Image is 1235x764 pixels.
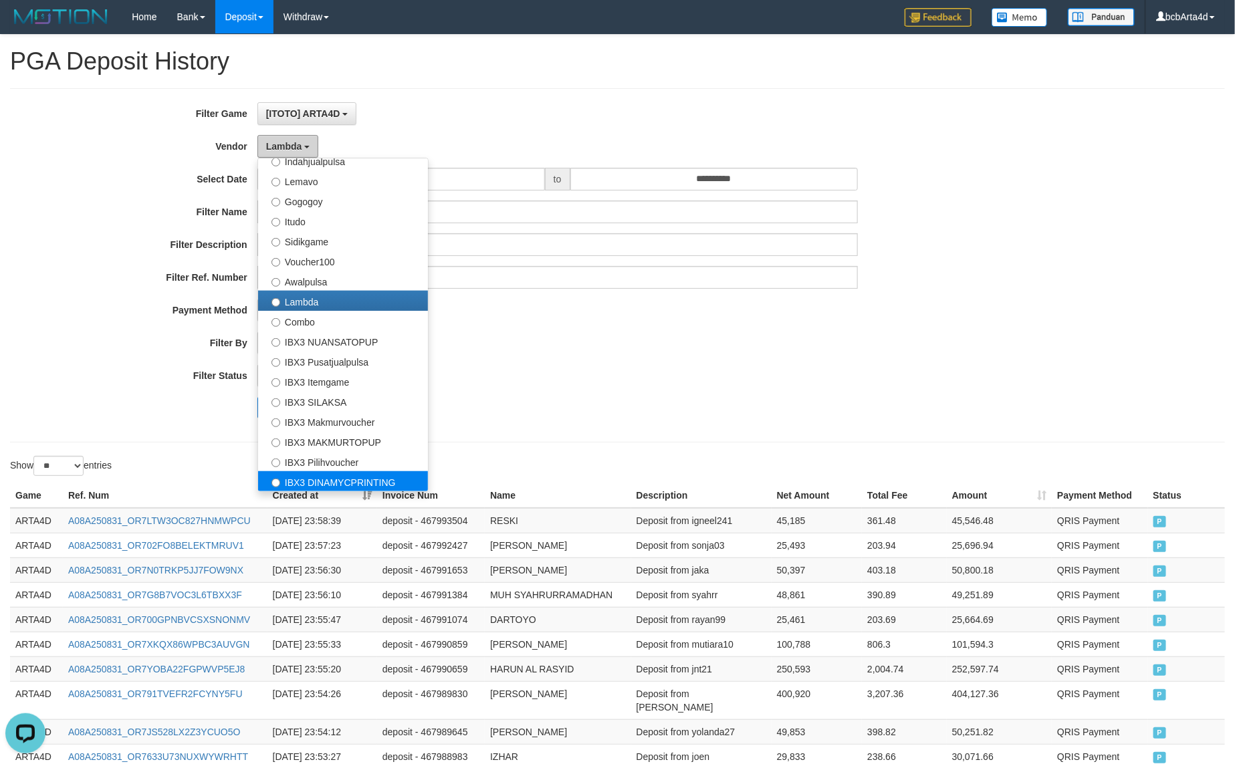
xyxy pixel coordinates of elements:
label: IBX3 Pilihvoucher [258,451,428,471]
input: Itudo [271,218,280,227]
th: Amount: activate to sort column ascending [947,483,1052,508]
td: deposit - 467989830 [377,681,485,719]
label: Gogogoy [258,190,428,211]
img: Feedback.jpg [905,8,972,27]
input: IBX3 Itemgame [271,378,280,387]
td: Deposit from [PERSON_NAME] [631,681,772,719]
label: Itudo [258,211,428,231]
td: 2,004.74 [862,656,947,681]
th: Payment Method [1052,483,1147,508]
td: [DATE] 23:58:39 [267,508,377,533]
td: [DATE] 23:55:33 [267,632,377,656]
td: 50,251.82 [947,719,1052,744]
td: ARTA4D [10,582,63,607]
input: Combo [271,318,280,327]
td: 250,593 [772,656,862,681]
td: 100,788 [772,632,862,656]
td: QRIS Payment [1052,681,1147,719]
input: Lambda [271,298,280,307]
td: [DATE] 23:54:26 [267,681,377,719]
td: 398.82 [862,719,947,744]
span: PAID [1153,689,1167,701]
a: A08A250831_OR7633U73NUXWYWRHTT [68,751,248,762]
td: [DATE] 23:56:10 [267,582,377,607]
td: Deposit from yolanda27 [631,719,772,744]
label: IBX3 Makmurvoucher [258,411,428,431]
a: A08A250831_OR7XKQX86WPBC3AUVGN [68,639,250,650]
td: Deposit from rayan99 [631,607,772,632]
td: 25,461 [772,607,862,632]
th: Net Amount [772,483,862,508]
input: IBX3 MAKMURTOPUP [271,438,280,447]
td: deposit - 467991074 [377,607,485,632]
input: IBX3 Pusatjualpulsa [271,358,280,367]
td: [PERSON_NAME] [485,632,631,656]
label: Lambda [258,291,428,311]
td: deposit - 467990859 [377,632,485,656]
a: A08A250831_OR7G8B7VOC3L6TBXX3F [68,590,242,600]
span: PAID [1153,615,1167,626]
input: Sidikgame [271,238,280,247]
label: IBX3 SILAKSA [258,391,428,411]
td: 203.94 [862,533,947,557]
input: IBX3 Pilihvoucher [271,459,280,467]
td: 49,251.89 [947,582,1052,607]
label: Sidikgame [258,231,428,251]
td: HARUN AL RASYID [485,656,631,681]
th: Ref. Num [63,483,267,508]
span: PAID [1153,752,1167,763]
td: 252,597.74 [947,656,1052,681]
td: 404,127.36 [947,681,1052,719]
td: Deposit from jnt21 [631,656,772,681]
td: 203.69 [862,607,947,632]
span: PAID [1153,541,1167,552]
label: Lemavo [258,170,428,190]
td: ARTA4D [10,508,63,533]
td: deposit - 467993504 [377,508,485,533]
td: ARTA4D [10,557,63,582]
span: Lambda [266,141,302,152]
span: PAID [1153,565,1167,577]
button: Open LiveChat chat widget [5,5,45,45]
td: 806.3 [862,632,947,656]
span: PAID [1153,640,1167,651]
span: PAID [1153,590,1167,602]
label: IBX3 Pusatjualpulsa [258,351,428,371]
td: Deposit from jaka [631,557,772,582]
td: ARTA4D [10,632,63,656]
label: IBX3 DINAMYCPRINTING [258,471,428,491]
span: to [545,168,570,190]
label: IBX3 NUANSATOPUP [258,331,428,351]
td: [DATE] 23:55:20 [267,656,377,681]
td: 48,861 [772,582,862,607]
img: panduan.png [1068,8,1135,26]
a: A08A250831_OR7LTW3OC827HNMWPCU [68,515,251,526]
button: [ITOTO] ARTA4D [257,102,357,125]
a: A08A250831_OR7YOBA22FGPWVP5EJ8 [68,664,245,674]
th: Created at: activate to sort column ascending [267,483,377,508]
td: 361.48 [862,508,947,533]
td: 49,853 [772,719,862,744]
label: Awalpulsa [258,271,428,291]
a: A08A250831_OR700GPNBVCSXSNONMV [68,614,250,625]
button: Lambda [257,135,319,158]
span: [ITOTO] ARTA4D [266,108,340,119]
td: [DATE] 23:55:47 [267,607,377,632]
input: IBX3 Makmurvoucher [271,418,280,427]
td: 101,594.3 [947,632,1052,656]
td: [PERSON_NAME] [485,557,631,582]
span: PAID [1153,664,1167,676]
label: IBX3 MAKMURTOPUP [258,431,428,451]
td: Deposit from mutiara10 [631,632,772,656]
th: Description [631,483,772,508]
td: QRIS Payment [1052,607,1147,632]
input: Lemavo [271,178,280,186]
td: ARTA4D [10,656,63,681]
a: A08A250831_OR7JS528LX2Z3YCUO5O [68,727,241,737]
a: A08A250831_OR791TVEFR2FCYNY5FU [68,688,243,699]
td: Deposit from igneel241 [631,508,772,533]
input: IBX3 SILAKSA [271,398,280,407]
a: A08A250831_OR7N0TRKP5JJ7FOW9NX [68,565,243,576]
th: Invoice Num [377,483,485,508]
input: IBX3 NUANSATOPUP [271,338,280,347]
